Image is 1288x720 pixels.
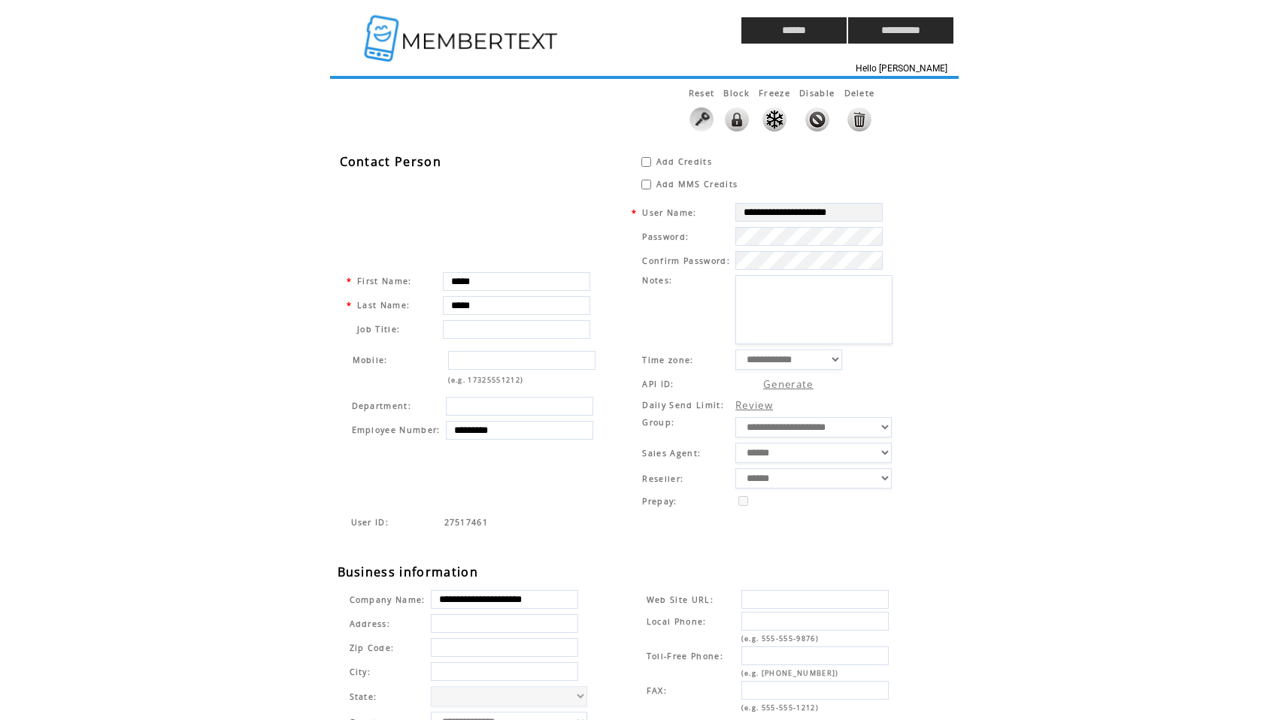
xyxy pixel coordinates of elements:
span: Password: [642,231,689,242]
span: Department: [352,401,412,411]
a: Review [735,398,773,412]
img: This feature will disable any activity. No credits, Landing Pages or Mobile Websites will work. T... [805,107,829,132]
span: Indicates the agent code for sign up page with sales agent or reseller tracking code [351,517,389,528]
span: Add MMS Credits [656,179,738,189]
span: This feature will lock the ability to login to the system. All activity will remain live such as ... [723,87,750,98]
span: This feature will disable any activity. No credits, Landing Pages or Mobile Websites will work. T... [799,87,835,98]
span: Indicates the agent code for sign up page with sales agent or reseller tracking code [444,517,489,528]
span: This feature will Freeze any activity. No credits, Landing Pages or Mobile Websites will work. Th... [759,87,790,98]
span: Group: [642,417,674,428]
span: Zip Code: [350,643,395,653]
span: (e.g. [PHONE_NUMBER]) [741,668,839,678]
span: This feature will disable any activity and delete all data without a restore option. [844,87,875,98]
span: Employee Number: [352,425,441,435]
span: Contact Person [340,153,442,170]
span: Local Phone: [647,616,707,627]
span: Confirm Password: [642,256,730,266]
span: Job Title: [357,324,400,334]
span: Reset this user password [689,87,715,98]
img: This feature will Freeze any activity. No credits, Landing Pages or Mobile Websites will work. Th... [762,107,786,132]
span: Company Name: [350,594,426,605]
span: State: [350,691,426,702]
span: Notes: [642,275,672,286]
span: Business information [338,564,479,580]
span: Prepay: [642,496,677,507]
span: (e.g. 555-555-1212) [741,703,819,712]
span: Web Site URL: [647,594,714,605]
span: Sales Agent: [642,448,701,458]
span: (e.g. 555-555-9876) [741,634,819,643]
span: First Name: [357,276,412,286]
span: User Name: [642,207,696,218]
span: Mobile: [353,355,388,365]
a: Generate [763,377,814,391]
span: Address: [350,619,391,629]
span: (e.g. 17325551212) [448,375,524,385]
img: Click to reset this user password [689,107,714,132]
span: Reseller: [642,473,683,484]
span: FAX: [647,685,667,696]
span: City: [350,667,371,677]
span: Last Name: [357,300,410,310]
span: Daily Send Limit: [642,400,724,410]
span: Toll-Free Phone: [647,651,723,661]
span: Add Credits [656,156,713,167]
span: Hello [PERSON_NAME] [856,63,947,74]
span: API ID: [642,379,674,389]
img: This feature will disable any activity and delete all data without a restore option. [847,107,871,132]
img: This feature will lock the ability to login to the system. All activity will remain live such as ... [725,107,749,132]
span: Time zone: [642,355,693,365]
